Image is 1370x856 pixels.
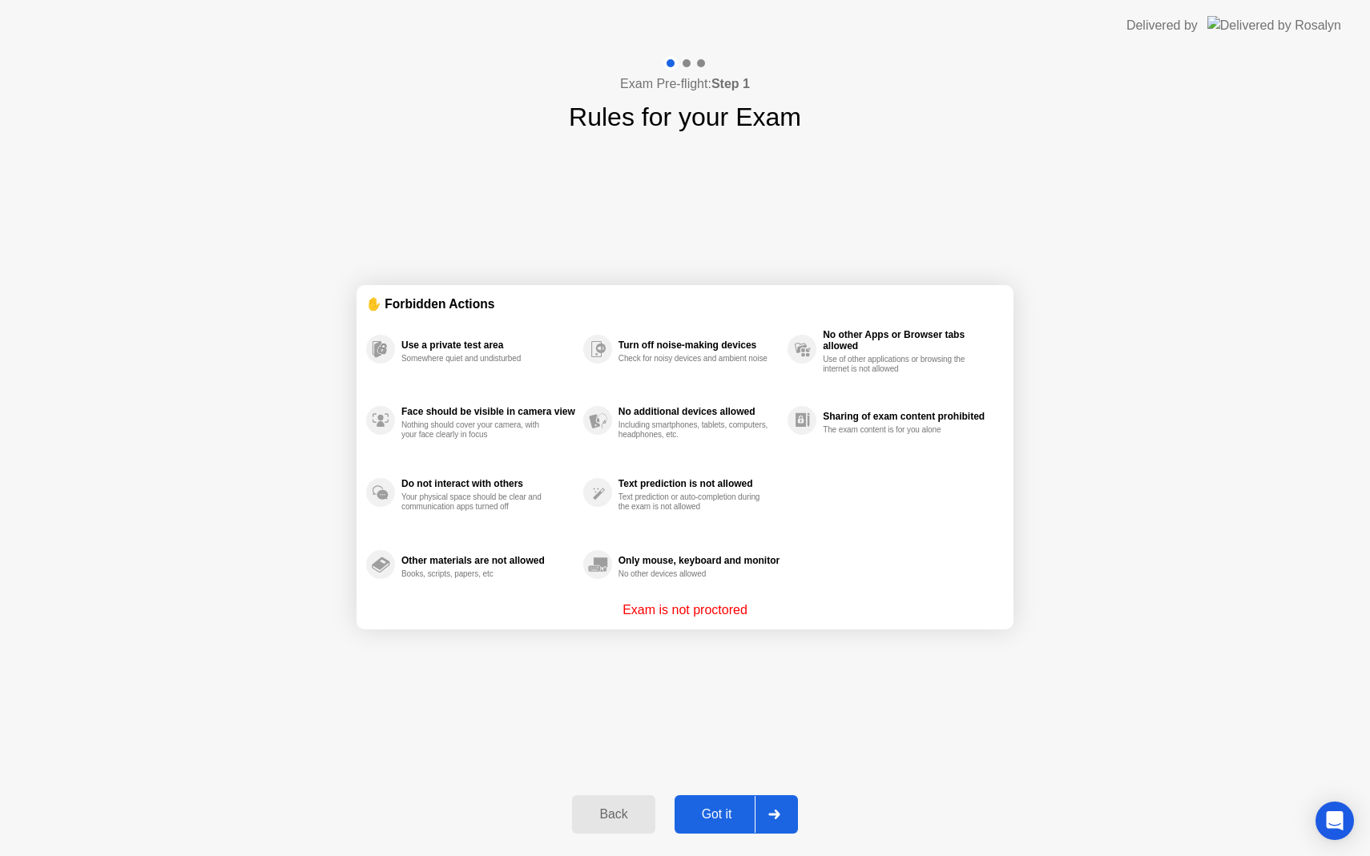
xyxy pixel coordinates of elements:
[823,329,996,352] div: No other Apps or Browser tabs allowed
[401,555,575,566] div: Other materials are not allowed
[619,569,770,579] div: No other devices allowed
[1207,16,1341,34] img: Delivered by Rosalyn
[619,555,780,566] div: Only mouse, keyboard and monitor
[619,478,780,489] div: Text prediction is not allowed
[401,406,575,417] div: Face should be visible in camera view
[572,795,655,834] button: Back
[619,406,780,417] div: No additional devices allowed
[366,295,1004,313] div: ✋ Forbidden Actions
[823,355,974,374] div: Use of other applications or browsing the internet is not allowed
[401,492,553,512] div: Your physical space should be clear and communication apps turned off
[823,425,974,435] div: The exam content is for you alone
[569,98,801,136] h1: Rules for your Exam
[619,492,770,512] div: Text prediction or auto-completion during the exam is not allowed
[623,601,747,620] p: Exam is not proctored
[401,478,575,489] div: Do not interact with others
[619,340,780,351] div: Turn off noise-making devices
[675,795,798,834] button: Got it
[679,807,755,822] div: Got it
[711,77,750,90] b: Step 1
[401,340,575,351] div: Use a private test area
[401,354,553,364] div: Somewhere quiet and undisturbed
[577,807,650,822] div: Back
[1316,802,1354,840] div: Open Intercom Messenger
[401,420,553,440] div: Nothing should cover your camera, with your face clearly in focus
[619,420,770,440] div: Including smartphones, tablets, computers, headphones, etc.
[1126,16,1198,35] div: Delivered by
[619,354,770,364] div: Check for noisy devices and ambient noise
[823,411,996,422] div: Sharing of exam content prohibited
[401,569,553,579] div: Books, scripts, papers, etc
[620,74,750,94] h4: Exam Pre-flight:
